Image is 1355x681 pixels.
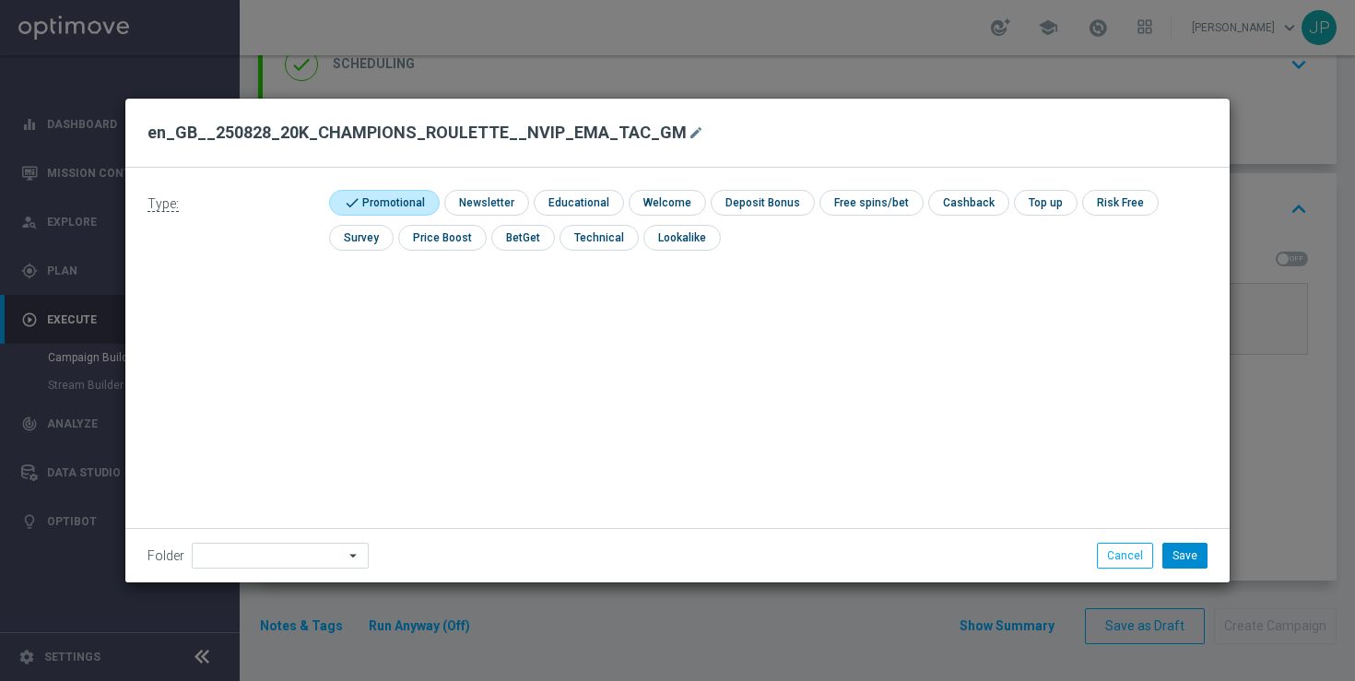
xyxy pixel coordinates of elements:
button: Save [1162,543,1208,569]
button: Cancel [1097,543,1153,569]
button: mode_edit [687,122,710,144]
label: Folder [147,548,184,564]
span: Type: [147,196,179,212]
h2: en_GB__250828_20K_CHAMPIONS_ROULETTE__NVIP_EMA_TAC_GM [147,122,687,144]
i: arrow_drop_down [345,544,363,568]
i: mode_edit [689,125,703,140]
